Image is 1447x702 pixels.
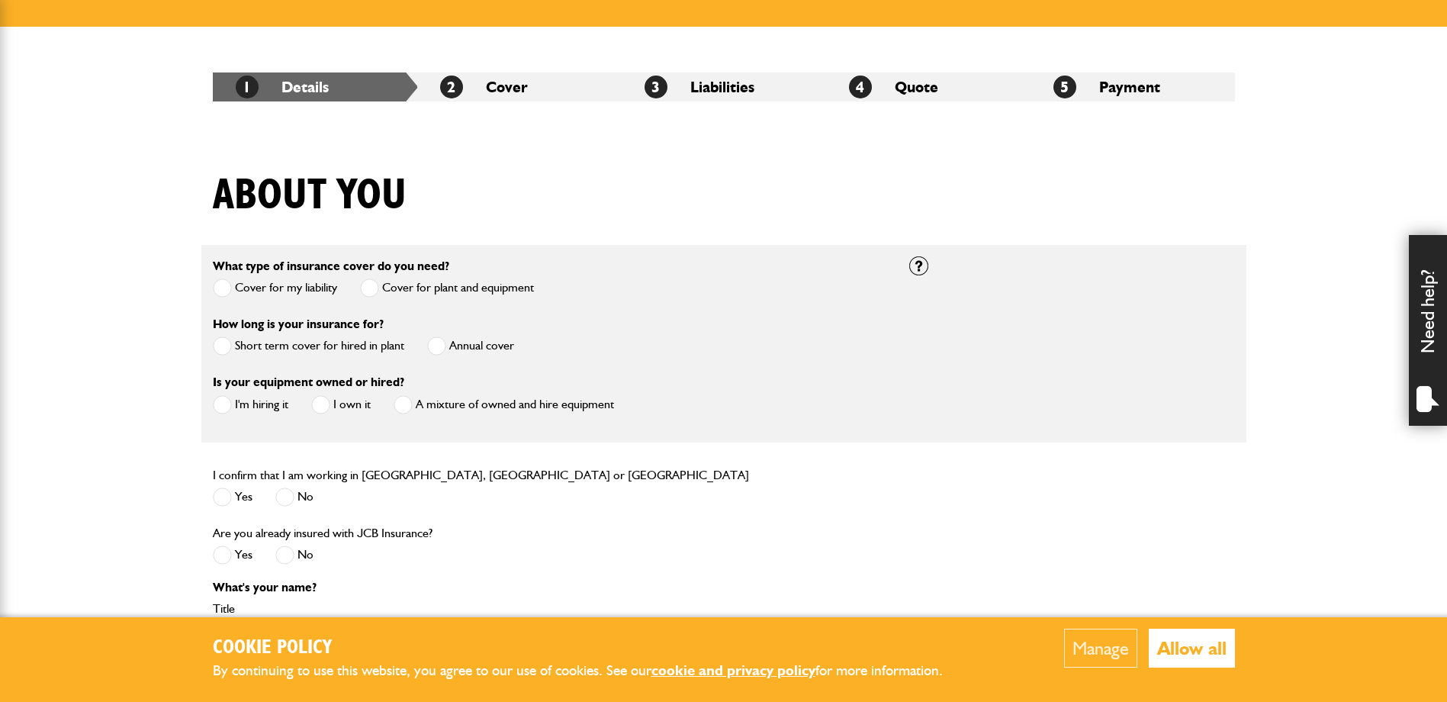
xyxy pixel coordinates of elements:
[213,260,449,272] label: What type of insurance cover do you need?
[1031,72,1235,101] li: Payment
[622,72,826,101] li: Liabilities
[360,279,534,298] label: Cover for plant and equipment
[645,76,667,98] span: 3
[394,395,614,414] label: A mixture of owned and hire equipment
[213,395,288,414] label: I'm hiring it
[275,488,314,507] label: No
[1149,629,1235,668] button: Allow all
[275,546,314,565] label: No
[236,76,259,98] span: 1
[311,395,371,414] label: I own it
[213,636,968,660] h2: Cookie Policy
[213,488,252,507] label: Yes
[1409,235,1447,426] div: Need help?
[213,279,337,298] label: Cover for my liability
[1053,76,1076,98] span: 5
[213,546,252,565] label: Yes
[427,337,514,356] label: Annual cover
[213,659,968,683] p: By continuing to use this website, you agree to our use of cookies. See our for more information.
[213,170,407,221] h1: About you
[651,662,815,679] a: cookie and privacy policy
[440,76,463,98] span: 2
[213,603,886,615] label: Title
[213,337,404,356] label: Short term cover for hired in plant
[213,527,432,539] label: Are you already insured with JCB Insurance?
[417,72,622,101] li: Cover
[213,581,886,594] p: What's your name?
[213,318,384,330] label: How long is your insurance for?
[213,469,749,481] label: I confirm that I am working in [GEOGRAPHIC_DATA], [GEOGRAPHIC_DATA] or [GEOGRAPHIC_DATA]
[1064,629,1137,668] button: Manage
[826,72,1031,101] li: Quote
[849,76,872,98] span: 4
[213,376,404,388] label: Is your equipment owned or hired?
[213,72,417,101] li: Details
